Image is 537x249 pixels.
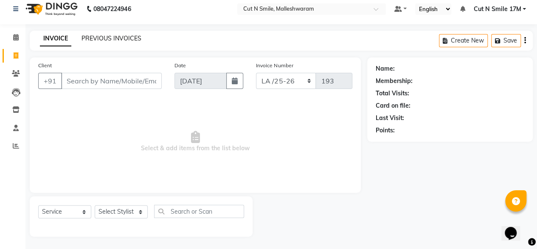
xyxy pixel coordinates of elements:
[38,99,352,184] span: Select & add items from the list below
[256,62,293,69] label: Invoice Number
[473,5,521,14] span: Cut N Smile 17M
[38,73,62,89] button: +91
[376,89,409,98] div: Total Visits:
[174,62,186,69] label: Date
[376,101,410,110] div: Card on file:
[376,64,395,73] div: Name:
[82,34,141,42] a: PREVIOUS INVOICES
[376,126,395,135] div: Points:
[38,62,52,69] label: Client
[61,73,162,89] input: Search by Name/Mobile/Email/Code
[491,34,521,47] button: Save
[376,114,404,123] div: Last Visit:
[40,31,71,46] a: INVOICE
[439,34,488,47] button: Create New
[376,77,413,86] div: Membership:
[154,205,244,218] input: Search or Scan
[501,215,529,240] iframe: chat widget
